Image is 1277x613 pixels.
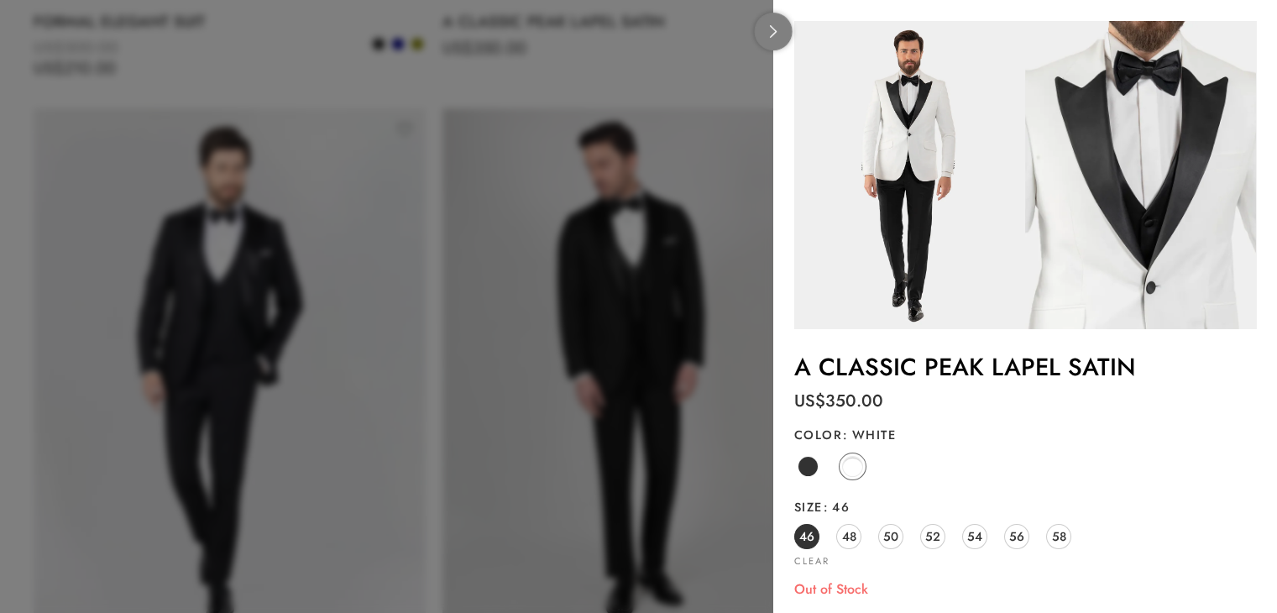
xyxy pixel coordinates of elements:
[1004,524,1029,549] a: 56
[794,579,1256,600] p: Out of Stock
[925,525,940,548] span: 52
[794,349,1136,385] a: A CLASSIC PEAK LAPEL SATIN
[794,557,830,566] a: Clear options
[794,499,1256,516] label: Size
[1052,525,1066,548] span: 58
[794,389,825,413] span: US$
[794,524,819,549] a: 46
[1009,525,1024,548] span: 56
[920,524,945,549] a: 52
[823,498,850,516] span: 46
[799,525,814,548] span: 46
[842,426,896,443] span: White
[794,427,1256,443] label: Color
[794,389,883,413] bdi: 350.00
[967,525,982,548] span: 54
[842,525,856,548] span: 48
[836,524,861,549] a: 48
[878,524,903,549] a: 50
[962,524,987,549] a: 54
[883,525,898,548] span: 50
[1046,524,1071,549] a: 58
